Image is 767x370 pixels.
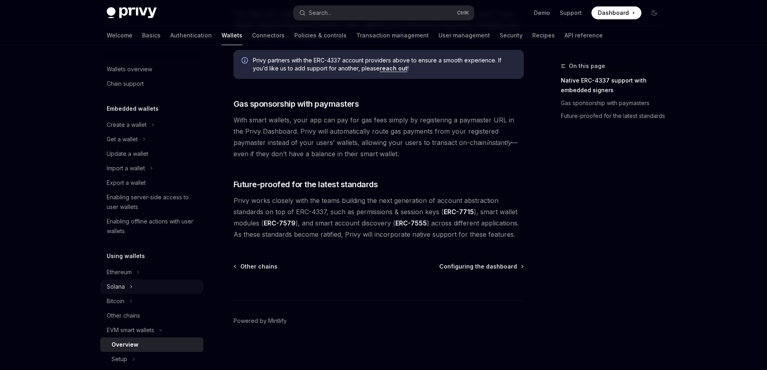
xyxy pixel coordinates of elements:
[112,340,139,349] div: Overview
[486,138,511,147] em: instantly
[107,282,125,291] div: Solana
[591,6,641,19] a: Dashboard
[100,76,203,91] a: Chain support
[100,62,203,76] a: Wallets overview
[100,147,203,161] a: Update a wallet
[253,56,516,72] span: Privy partners with the ERC-4337 account providers above to ensure a smooth experience. If you’d ...
[170,26,212,45] a: Authentication
[107,311,140,320] div: Other chains
[438,26,490,45] a: User management
[100,214,203,238] a: Enabling offline actions with user wallets
[107,79,144,89] div: Chain support
[569,61,605,71] span: On this page
[107,267,132,277] div: Ethereum
[234,179,378,190] span: Future-proofed for the latest standards
[395,219,427,227] a: ERC-7555
[561,110,667,122] a: Future-proofed for the latest standards
[444,208,474,216] a: ERC-7715
[234,98,359,110] span: Gas sponsorship with paymasters
[598,9,629,17] span: Dashboard
[439,263,523,271] a: Configuring the dashboard
[457,10,469,16] span: Ctrl K
[142,26,161,45] a: Basics
[107,325,154,335] div: EVM smart wallets
[107,251,145,261] h5: Using wallets
[107,7,157,19] img: dark logo
[561,74,667,97] a: Native ERC-4337 support with embedded signers
[100,176,203,190] a: Export a wallet
[107,217,198,236] div: Enabling offline actions with user wallets
[252,26,285,45] a: Connectors
[294,6,474,20] button: Search...CtrlK
[107,26,132,45] a: Welcome
[234,263,277,271] a: Other chains
[107,149,148,159] div: Update a wallet
[294,26,347,45] a: Policies & controls
[100,190,203,214] a: Enabling server-side access to user wallets
[107,178,146,188] div: Export a wallet
[234,114,524,159] span: With smart wallets, your app can pay for gas fees simply by registering a paymaster URL in the Pr...
[648,6,661,19] button: Toggle dark mode
[560,9,582,17] a: Support
[532,26,555,45] a: Recipes
[356,26,429,45] a: Transaction management
[264,219,296,227] a: ERC-7579
[439,263,517,271] span: Configuring the dashboard
[561,97,667,110] a: Gas sponsorship with paymasters
[107,163,145,173] div: Import a wallet
[564,26,603,45] a: API reference
[107,296,124,306] div: Bitcoin
[100,308,203,323] a: Other chains
[100,337,203,352] a: Overview
[112,354,127,364] div: Setup
[107,64,152,74] div: Wallets overview
[534,9,550,17] a: Demo
[221,26,242,45] a: Wallets
[107,192,198,212] div: Enabling server-side access to user wallets
[380,65,407,72] a: reach out
[242,57,250,65] svg: Info
[240,263,277,271] span: Other chains
[234,317,287,325] a: Powered by Mintlify
[309,8,331,18] div: Search...
[107,104,159,114] h5: Embedded wallets
[107,120,147,130] div: Create a wallet
[107,134,138,144] div: Get a wallet
[500,26,523,45] a: Security
[234,195,524,240] span: Privy works closely with the teams building the next generation of account abstraction standards ...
